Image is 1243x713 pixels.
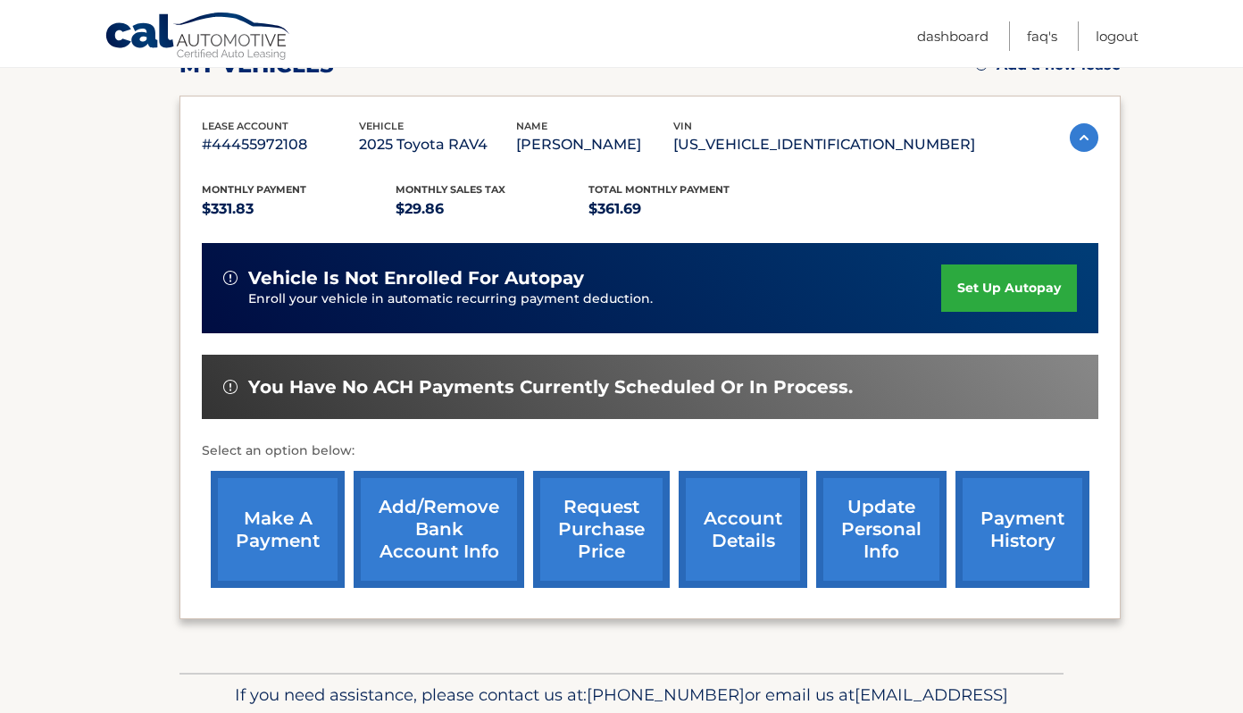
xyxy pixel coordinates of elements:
[223,380,238,394] img: alert-white.svg
[202,132,359,157] p: #44455972108
[679,471,807,588] a: account details
[941,264,1077,312] a: set up autopay
[359,132,516,157] p: 2025 Toyota RAV4
[202,440,1098,462] p: Select an option below:
[354,471,524,588] a: Add/Remove bank account info
[248,267,584,289] span: vehicle is not enrolled for autopay
[1070,123,1098,152] img: accordion-active.svg
[1027,21,1057,51] a: FAQ's
[359,120,404,132] span: vehicle
[104,12,292,63] a: Cal Automotive
[202,120,288,132] span: lease account
[223,271,238,285] img: alert-white.svg
[396,183,505,196] span: Monthly sales Tax
[202,183,306,196] span: Monthly Payment
[211,471,345,588] a: make a payment
[588,183,730,196] span: Total Monthly Payment
[516,132,673,157] p: [PERSON_NAME]
[248,376,853,398] span: You have no ACH payments currently scheduled or in process.
[917,21,989,51] a: Dashboard
[673,120,692,132] span: vin
[955,471,1089,588] a: payment history
[202,197,396,222] p: $331.83
[588,197,782,222] p: $361.69
[516,120,547,132] span: name
[816,471,947,588] a: update personal info
[396,197,589,222] p: $29.86
[1096,21,1139,51] a: Logout
[533,471,670,588] a: request purchase price
[587,684,745,705] span: [PHONE_NUMBER]
[248,289,941,309] p: Enroll your vehicle in automatic recurring payment deduction.
[673,132,975,157] p: [US_VEHICLE_IDENTIFICATION_NUMBER]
